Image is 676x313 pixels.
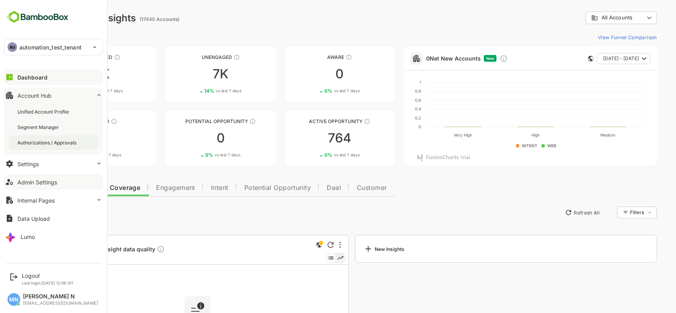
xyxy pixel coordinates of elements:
text: Very High [426,133,444,138]
text: Medium [573,133,588,137]
div: More [312,242,313,248]
div: Settings [17,161,39,167]
span: New [459,56,467,61]
button: Admin Settings [4,174,103,190]
button: Refresh All [534,206,575,219]
div: These accounts have just entered the buying cycle and need further nurturing [318,54,324,61]
div: 0 % [297,88,332,94]
a: 0 Accounts Insight data qualityDescription not present [42,245,140,254]
div: Aware [257,54,367,60]
div: Internal Pages [17,197,55,204]
div: Dashboard [17,74,48,81]
div: Engaged [19,118,129,124]
div: 9K [19,68,129,80]
text: 0.6 [387,98,393,102]
div: AUautomation_test_tenant [4,39,103,55]
span: Intent [183,185,201,191]
a: UnreachedThese accounts have not been engaged with for a defined time period9K32%vs last 7 days [19,47,129,101]
text: 0.4 [387,106,393,111]
span: vs last 7 days [188,88,214,94]
button: Data Upload [4,211,103,226]
text: 0 [391,124,393,129]
div: Description not present [129,245,137,254]
div: Potential Opportunity [138,118,248,124]
div: These accounts have not been engaged with for a defined time period [86,54,93,61]
span: 0 Accounts Insight data quality [42,245,137,254]
div: [EMAIL_ADDRESS][DOMAIN_NAME] [23,301,98,306]
div: Unengaged [138,54,248,60]
a: New Insights [328,235,630,263]
button: Settings [4,156,103,172]
div: Logout [22,272,74,279]
div: AU [8,42,17,52]
div: Discover new ICP-fit accounts showing engagement — via intent surges, anonymous website visits, L... [472,55,480,63]
text: High [504,133,512,138]
div: Segment Manager [17,124,61,131]
div: These accounts are MQAs and can be passed on to Inside Sales [222,118,228,125]
div: These accounts have not shown enough engagement and need nurturing [206,54,212,61]
div: Data Upload [17,215,50,222]
text: WEB [520,143,529,148]
button: New Insights [19,205,77,220]
div: This card does not support filter and segments [560,56,566,61]
div: 764 [257,132,367,144]
div: 0 [257,68,367,80]
a: Active OpportunityThese accounts have open opportunities which might be at any of the Sales Stage... [257,111,367,165]
a: Potential OpportunityThese accounts are MQAs and can be passed on to Inside Sales00%vs last 7 days [138,111,248,165]
button: Dashboard [4,69,103,85]
div: These accounts are warm, further nurturing would qualify them to MQAs [83,118,89,125]
div: Unreached [19,54,129,60]
a: UnengagedThese accounts have not shown enough engagement and need nurturing7K14%vs last 7 days [138,47,248,101]
div: 0 % [297,152,332,158]
p: automation_test_tenant [19,43,82,51]
div: 0 % [58,152,93,158]
span: All Accounts [574,15,605,21]
button: Internal Pages [4,192,103,208]
div: 7K [138,68,248,80]
button: View Funnel Comparison [567,31,629,44]
div: 32 % [57,88,95,94]
div: Lumo [21,233,35,240]
span: vs last 7 days [69,88,95,94]
div: 0 [138,132,248,144]
span: vs last 7 days [68,152,93,158]
div: [PERSON_NAME] N [23,293,98,300]
div: Authorizations / Approvals [17,139,78,146]
div: 14 % [177,88,214,94]
div: New Insights [336,244,377,254]
div: Account Hub [17,92,51,99]
div: Refresh [300,242,306,248]
span: vs last 7 days [306,152,332,158]
button: [DATE] - [DATE] [569,53,623,64]
div: This is a global insight. Segment selection is not applicable for this view [287,240,296,251]
div: Filters [602,205,629,220]
div: Admin Settings [17,179,57,186]
a: AwareThese accounts have just entered the buying cycle and need further nurturing00%vs last 7 days [257,47,367,101]
span: Potential Opportunity [217,185,284,191]
div: MN [8,293,20,306]
span: [DATE] - [DATE] [575,53,611,64]
span: Deal [299,185,313,191]
div: All Accounts [558,10,629,26]
span: vs last 7 days [306,88,332,94]
ag: (17440 Accounts) [112,16,154,22]
img: BambooboxFullLogoMark.5f36c76dfaba33ec1ec1367b70bb1252.svg [4,9,71,25]
div: These accounts have open opportunities which might be at any of the Sales Stages [336,118,343,125]
text: 0.2 [387,116,393,120]
div: Filters [602,209,617,215]
button: Lumo [4,229,103,245]
span: Customer [329,185,360,191]
a: 0Net New Accounts [398,55,453,62]
div: All Accounts [564,14,617,21]
a: EngagedThese accounts are warm, further nurturing would qualify them to MQAs00%vs last 7 days [19,111,129,165]
text: 0.8 [387,89,393,93]
span: vs last 7 days [187,152,213,158]
span: Engagement [128,185,168,191]
p: Last login: [DATE] 12:08 IST [22,281,74,285]
div: Dashboard Insights [19,12,108,24]
button: Account Hub [4,87,103,103]
text: 1 [392,80,393,85]
div: Active Opportunity [257,118,367,124]
span: Data Quality and Coverage [27,185,112,191]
